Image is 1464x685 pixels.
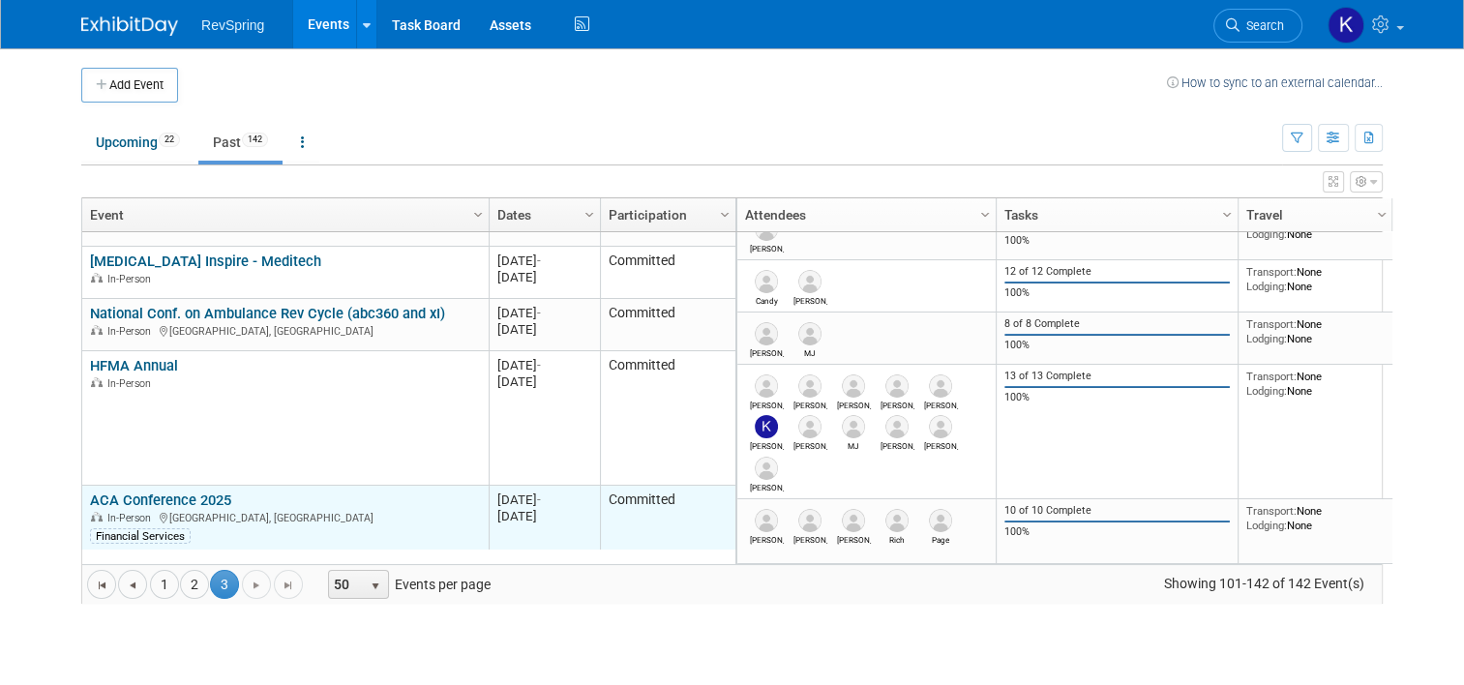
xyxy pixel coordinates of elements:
[368,579,383,594] span: select
[924,398,958,410] div: Kennon Askew
[497,491,591,508] div: [DATE]
[1246,384,1287,398] span: Lodging:
[1004,504,1231,518] div: 10 of 10 Complete
[793,293,827,306] div: Kim Scigliano
[537,492,541,507] span: -
[1246,227,1287,241] span: Lodging:
[1004,265,1231,279] div: 12 of 12 Complete
[885,374,909,398] img: Kelly Cowan
[1246,265,1297,279] span: Transport:
[91,273,103,283] img: In-Person Event
[1004,339,1231,352] div: 100%
[81,124,194,161] a: Upcoming22
[94,578,109,593] span: Go to the first page
[201,17,264,33] span: RevSpring
[798,509,822,532] img: Bob Duggan
[1004,370,1231,383] div: 13 of 13 Complete
[91,325,103,335] img: In-Person Event
[210,570,239,599] span: 3
[798,270,822,293] img: Kim Scigliano
[1246,265,1386,293] div: None None
[87,570,116,599] a: Go to the first page
[1240,18,1284,33] span: Search
[1246,370,1297,383] span: Transport:
[755,457,778,480] img: Andrea Zaczyk
[1246,317,1297,331] span: Transport:
[1246,317,1386,345] div: None None
[537,306,541,320] span: -
[837,438,871,451] div: MJ Valeri
[881,398,914,410] div: Kelly Cowan
[793,398,827,410] div: David McCullough
[600,247,735,299] td: Committed
[281,578,296,593] span: Go to the last page
[90,253,321,270] a: [MEDICAL_DATA] Inspire - Meditech
[107,377,157,390] span: In-Person
[881,438,914,451] div: Jessica Cimino
[468,198,490,227] a: Column Settings
[470,207,486,223] span: Column Settings
[497,305,591,321] div: [DATE]
[107,325,157,338] span: In-Person
[537,358,541,372] span: -
[1004,234,1231,248] div: 100%
[1217,198,1239,227] a: Column Settings
[107,273,157,285] span: In-Person
[537,253,541,268] span: -
[1219,207,1235,223] span: Column Settings
[582,207,597,223] span: Column Settings
[242,570,271,599] a: Go to the next page
[842,415,865,438] img: MJ Valeri
[881,532,914,545] div: Rich Schlegel
[125,578,140,593] span: Go to the previous page
[1246,280,1287,293] span: Lodging:
[1328,7,1364,44] img: Kelsey Culver
[1146,570,1382,597] span: Showing 101-142 of 142 Event(s)
[755,509,778,532] img: Michael McDonnell
[929,509,952,532] img: Page ODonnell
[90,357,178,374] a: HFMA Annual
[924,438,958,451] div: Nicole Rogas
[1004,286,1231,300] div: 100%
[249,578,264,593] span: Go to the next page
[107,512,157,524] span: In-Person
[1213,9,1302,43] a: Search
[977,207,993,223] span: Column Settings
[1246,370,1386,398] div: None None
[1004,391,1231,404] div: 100%
[497,357,591,373] div: [DATE]
[497,198,587,231] a: Dates
[81,16,178,36] img: ExhibitDay
[837,398,871,410] div: Scott Cyliax
[1004,317,1231,331] div: 8 of 8 Complete
[924,532,958,545] div: Page ODonnell
[90,528,191,544] div: Financial Services
[198,124,283,161] a: Past142
[793,438,827,451] div: Scott MacKenzie
[842,374,865,398] img: Scott Cyliax
[885,415,909,438] img: Jessica Cimino
[600,299,735,351] td: Committed
[750,438,784,451] div: Kate Leitao
[329,571,362,598] span: 50
[90,491,231,509] a: ACA Conference 2025
[118,570,147,599] a: Go to the previous page
[242,133,268,147] span: 142
[750,480,784,492] div: Andrea Zaczyk
[497,269,591,285] div: [DATE]
[90,509,480,525] div: [GEOGRAPHIC_DATA], [GEOGRAPHIC_DATA]
[1246,504,1386,532] div: None None
[745,198,983,231] a: Attendees
[497,253,591,269] div: [DATE]
[600,486,735,551] td: Committed
[793,345,827,358] div: MJ Valeri
[90,305,445,322] a: National Conf. on Ambulance Rev Cycle (abc360 and xI)
[755,374,778,398] img: Jennifer Hartzler
[609,198,723,231] a: Participation
[1004,525,1231,539] div: 100%
[1372,198,1393,227] a: Column Settings
[274,570,303,599] a: Go to the last page
[497,508,591,524] div: [DATE]
[717,207,732,223] span: Column Settings
[798,322,822,345] img: MJ Valeri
